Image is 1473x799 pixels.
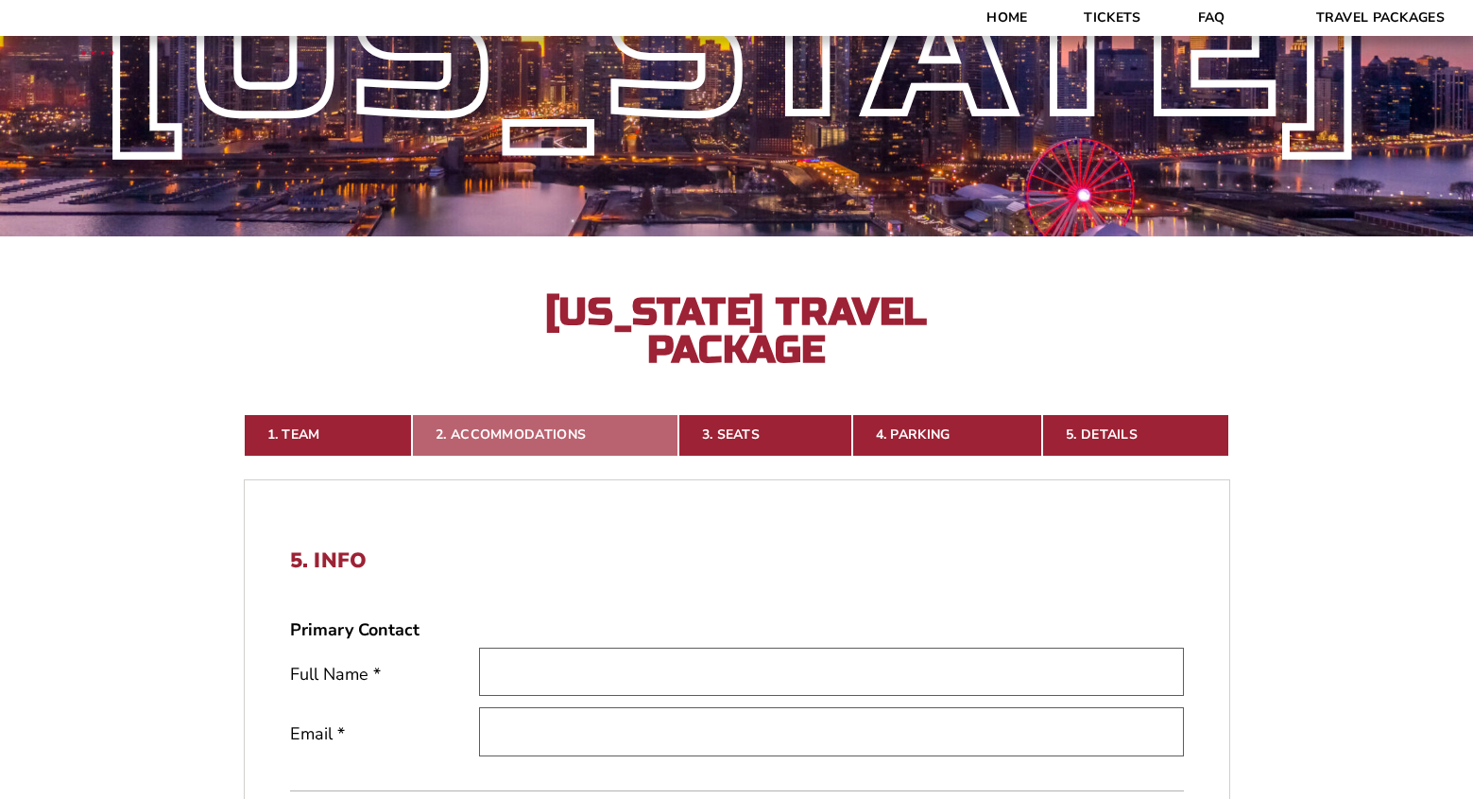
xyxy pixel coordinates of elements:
[244,414,413,456] a: 1. Team
[412,414,678,456] a: 2. Accommodations
[290,663,479,686] label: Full Name *
[290,548,1184,573] h2: 5. Info
[290,722,479,746] label: Email *
[852,414,1042,456] a: 4. Parking
[529,293,945,369] h2: [US_STATE] Travel Package
[290,618,420,642] strong: Primary Contact
[678,414,852,456] a: 3. Seats
[57,9,139,92] img: CBS Sports Thanksgiving Classic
